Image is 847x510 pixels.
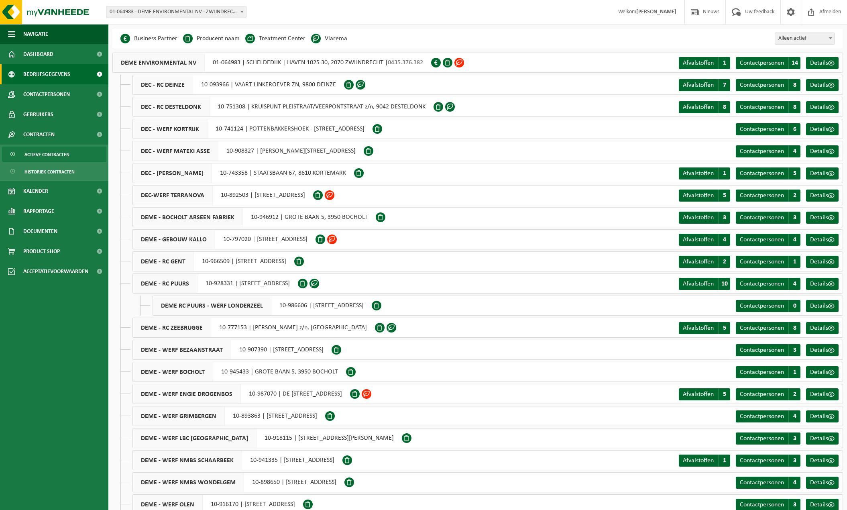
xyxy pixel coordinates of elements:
span: DEC - [PERSON_NAME] [133,163,212,183]
span: 4 [788,278,800,290]
span: 5 [718,388,730,400]
div: 10-945433 | GROTE BAAN 5, 3950 BOCHOLT [132,362,346,382]
span: 8 [788,79,800,91]
div: 10-898650 | [STREET_ADDRESS] [132,472,344,492]
span: Kalender [23,181,48,201]
span: Details [810,369,828,375]
span: Details [810,148,828,155]
a: Afvalstoffen 4 [679,234,730,246]
a: Details [806,212,839,224]
a: Details [806,455,839,467]
a: Contactpersonen 4 [736,410,800,422]
span: DEME - GEBOUW KALLO [133,230,215,249]
span: Details [810,303,828,309]
span: 3 [718,212,730,224]
span: Afvalstoffen [683,259,714,265]
a: Details [806,344,839,356]
span: DEME - WERF ENGIE DROGENBOS [133,384,241,404]
a: Details [806,410,839,422]
span: Contactpersonen [740,281,784,287]
span: Contactpersonen [740,391,784,398]
span: Details [810,237,828,243]
a: Details [806,300,839,312]
span: Documenten [23,221,57,241]
span: 1 [718,167,730,180]
span: DEME - WERF NMBS SCHAARBEEK [133,451,242,470]
a: Contactpersonen 5 [736,167,800,180]
a: Details [806,366,839,378]
span: Historiek contracten [24,164,75,180]
span: Afvalstoffen [683,237,714,243]
a: Contactpersonen 4 [736,145,800,157]
a: Details [806,322,839,334]
span: Afvalstoffen [683,391,714,398]
div: 10-986606 | [STREET_ADDRESS] [153,296,372,316]
span: Details [810,479,828,486]
span: DEME RC PUURS - WERF LONDERZEEL [153,296,271,315]
a: Afvalstoffen 1 [679,57,730,69]
span: Contactpersonen [740,170,784,177]
span: Bedrijfsgegevens [23,64,70,84]
span: DEC - WERF MATEXI ASSE [133,141,218,161]
a: Details [806,167,839,180]
span: Contactpersonen [740,104,784,110]
span: Afvalstoffen [683,192,714,199]
span: Actieve contracten [24,147,69,162]
span: 1 [788,256,800,268]
span: Details [810,60,828,66]
span: DEC - WERF KORTRIJK [133,119,208,139]
li: Vlarema [311,33,347,45]
span: Contactpersonen [740,502,784,508]
a: Historiek contracten [2,164,106,179]
div: 10-893863 | [STREET_ADDRESS] [132,406,325,426]
span: Alleen actief [775,33,835,45]
span: Contactpersonen [740,369,784,375]
span: 6 [788,123,800,135]
span: Contactpersonen [740,237,784,243]
div: 10-918115 | [STREET_ADDRESS][PERSON_NAME] [132,428,402,448]
span: 5 [718,322,730,334]
span: Afvalstoffen [683,170,714,177]
span: Alleen actief [775,33,835,44]
span: Afvalstoffen [683,214,714,221]
div: 10-777153 | [PERSON_NAME] z/n, [GEOGRAPHIC_DATA] [132,318,375,338]
span: 4 [788,410,800,422]
span: DEC - RC DEINZE [133,75,193,94]
span: Contactpersonen [740,148,784,155]
a: Contactpersonen 8 [736,101,800,113]
span: DEC-WERF TERRANOVA [133,186,213,205]
span: Details [810,126,828,133]
a: Details [806,256,839,268]
div: 10-751308 | KRUISPUNT PLEISTRAAT/VEERPONTSTRAAT z/n, 9042 DESTELDONK [132,97,434,117]
span: DEME - WERF NMBS WONDELGEM [133,473,244,492]
li: Producent naam [183,33,240,45]
a: Details [806,101,839,113]
span: 2 [788,190,800,202]
span: Details [810,413,828,420]
span: Details [810,214,828,221]
a: Details [806,234,839,246]
li: Business Partner [120,33,177,45]
div: 10-946912 | GROTE BAAN 5, 3950 BOCHOLT [132,207,376,227]
a: Details [806,145,839,157]
li: Treatment Center [245,33,305,45]
span: DEME - RC ZEEBRUGGE [133,318,211,337]
span: Gebruikers [23,104,53,124]
a: Afvalstoffen 5 [679,388,730,400]
a: Contactpersonen 0 [736,300,800,312]
span: Contactpersonen [740,82,784,88]
a: Contactpersonen 1 [736,366,800,378]
a: Afvalstoffen 5 [679,322,730,334]
span: Details [810,104,828,110]
span: Product Shop [23,241,60,261]
a: Afvalstoffen 5 [679,190,730,202]
span: DEME - WERF BEZAANSTRAAT [133,340,231,359]
a: Afvalstoffen 1 [679,455,730,467]
span: 1 [788,366,800,378]
a: Contactpersonen 8 [736,322,800,334]
span: Afvalstoffen [683,281,714,287]
a: Contactpersonen 3 [736,212,800,224]
a: Contactpersonen 14 [736,57,800,69]
span: Details [810,457,828,464]
a: Contactpersonen 3 [736,455,800,467]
